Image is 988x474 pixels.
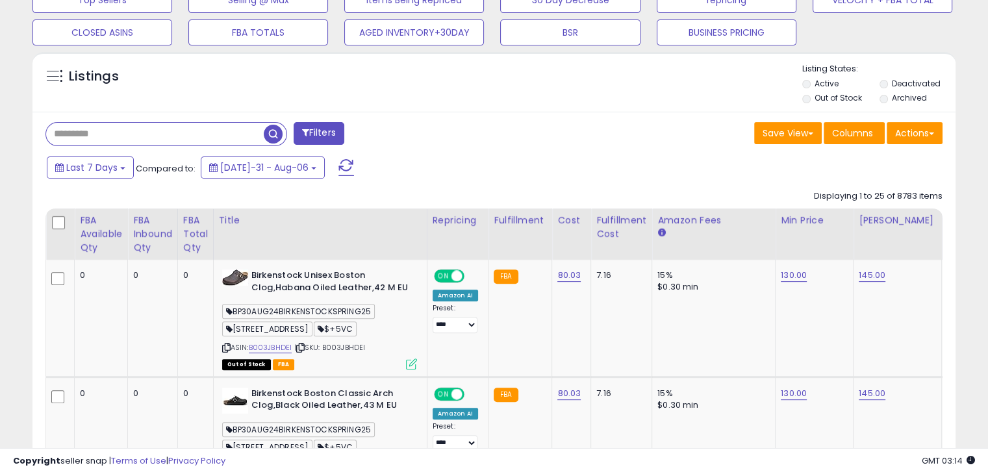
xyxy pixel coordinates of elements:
div: ASIN: [222,269,417,368]
img: 31WRFWX52GL._SL40_.jpg [222,269,248,286]
div: Title [219,214,422,227]
small: FBA [494,388,518,402]
h5: Listings [69,68,119,86]
button: BUSINESS PRICING [657,19,796,45]
div: FBA Available Qty [80,214,122,255]
button: FBA TOTALS [188,19,328,45]
span: FBA [273,359,295,370]
span: BP30AUG24BIRKENSTOCKSPRING25 [222,304,375,319]
b: Birkenstock Unisex Boston Clog,Habana Oiled Leather,42 M EU [251,269,409,297]
span: OFF [462,388,483,399]
div: [PERSON_NAME] [859,214,936,227]
div: Amazon Fees [657,214,770,227]
a: Terms of Use [111,455,166,467]
div: 15% [657,269,765,281]
div: 0 [183,388,203,399]
div: 7.16 [596,269,642,281]
img: 310rT7-LSfS._SL40_.jpg [222,388,248,414]
div: 0 [183,269,203,281]
div: Cost [557,214,585,227]
div: 0 [133,388,168,399]
span: [STREET_ADDRESS] [222,321,313,336]
div: 0 [133,269,168,281]
a: 145.00 [859,269,885,282]
label: Archived [891,92,926,103]
p: Listing States: [802,63,956,75]
span: Last 7 Days [66,161,118,174]
div: FBA Total Qty [183,214,208,255]
button: CLOSED ASINS [32,19,172,45]
div: seller snap | | [13,455,225,468]
div: 0 [80,388,118,399]
div: Repricing [433,214,483,227]
div: Preset: [433,304,479,333]
div: Fulfillment [494,214,546,227]
div: 15% [657,388,765,399]
div: 7.16 [596,388,642,399]
label: Out of Stock [815,92,862,103]
span: ON [435,388,451,399]
div: $0.30 min [657,281,765,293]
div: $0.30 min [657,399,765,411]
div: Displaying 1 to 25 of 8783 items [814,190,943,203]
button: Actions [887,122,943,144]
span: $+5VC [314,321,357,336]
span: OFF [462,271,483,282]
small: Amazon Fees. [657,227,665,239]
label: Active [815,78,839,89]
button: [DATE]-31 - Aug-06 [201,156,325,179]
button: Save View [754,122,822,144]
button: BSR [500,19,640,45]
div: Preset: [433,422,479,451]
button: AGED INVENTORY+30DAY [344,19,484,45]
small: FBA [494,269,518,284]
button: Last 7 Days [47,156,134,179]
span: | SKU: B003JBHDEI [294,342,365,353]
span: ON [435,271,451,282]
label: Deactivated [891,78,940,89]
a: 80.03 [557,269,581,282]
span: BP30AUG24BIRKENSTOCKSPRING25 [222,422,375,437]
span: [DATE]-31 - Aug-06 [220,161,309,174]
div: Amazon AI [433,408,478,419]
span: 2025-08-15 03:14 GMT [922,455,975,467]
a: 145.00 [859,387,885,400]
button: Filters [294,122,344,145]
span: Compared to: [136,162,196,175]
span: All listings that are currently out of stock and unavailable for purchase on Amazon [222,359,271,370]
div: 0 [80,269,118,281]
div: FBA inbound Qty [133,214,172,255]
button: Columns [824,122,885,144]
a: 130.00 [781,269,807,282]
div: Min Price [781,214,848,227]
a: B003JBHDEI [249,342,292,353]
a: Privacy Policy [168,455,225,467]
div: Amazon AI [433,290,478,301]
b: Birkenstock Boston Classic Arch Clog,Black Oiled Leather,43 M EU [251,388,409,415]
span: Columns [832,127,873,140]
strong: Copyright [13,455,60,467]
a: 130.00 [781,387,807,400]
a: 80.03 [557,387,581,400]
div: Fulfillment Cost [596,214,646,241]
